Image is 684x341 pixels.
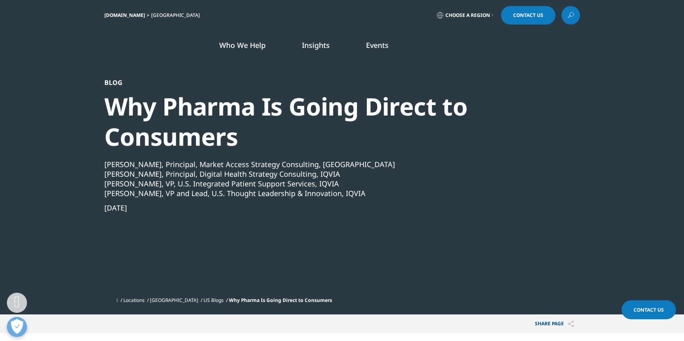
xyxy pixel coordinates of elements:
[501,6,555,25] a: Contact Us
[104,169,536,179] div: [PERSON_NAME], Principal, Digital Health Strategy Consulting, IQVIA
[104,179,536,188] div: [PERSON_NAME], VP, U.S. Integrated Patient Support Services, IQVIA
[568,320,574,327] img: Share PAGE
[151,12,203,19] div: [GEOGRAPHIC_DATA]
[529,314,580,333] p: Share PAGE
[634,306,664,313] span: Contact Us
[123,297,145,304] a: Locations
[219,40,266,50] a: Who We Help
[104,188,536,198] div: [PERSON_NAME], VP and Lead, U.S. Thought Leadership & Innovation, IQVIA
[104,91,536,152] div: Why Pharma Is Going Direct to Consumers
[302,40,330,50] a: Insights
[104,159,536,169] div: [PERSON_NAME], Principal, Market Access Strategy Consulting, [GEOGRAPHIC_DATA]
[513,13,543,18] span: Contact Us
[104,203,536,213] div: [DATE]
[7,317,27,337] button: Open Preferences
[366,40,389,50] a: Events
[445,12,490,19] span: Choose a Region
[529,314,580,333] button: Share PAGEShare PAGE
[622,300,676,319] a: Contact Us
[204,297,224,304] a: US Blogs
[104,12,145,19] a: [DOMAIN_NAME]
[104,79,536,87] div: Blog
[150,297,198,304] a: [GEOGRAPHIC_DATA]
[172,28,580,66] nav: Primary
[229,297,332,304] span: Why Pharma Is Going Direct to Consumers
